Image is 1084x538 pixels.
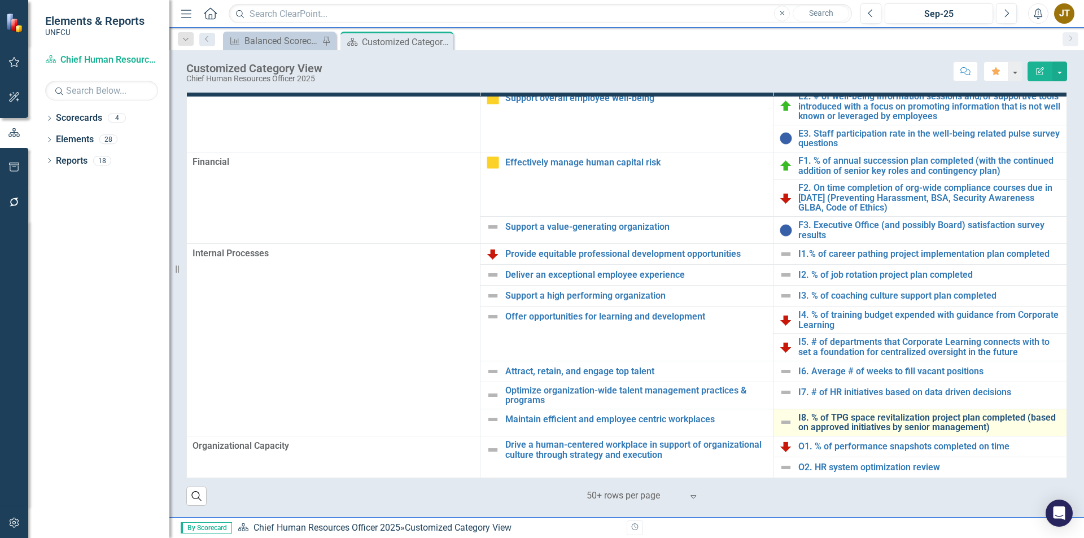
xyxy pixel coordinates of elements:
[253,522,400,533] a: Chief Human Resources Officer 2025
[779,289,793,303] img: Not Defined
[1046,500,1073,527] div: Open Intercom Messenger
[798,91,1061,121] a: E2. # of well-being information sessions and/or supportive tools introduced with a focus on promo...
[798,291,1061,301] a: I3. % of coaching culture support plan completed
[505,440,768,460] a: Drive a human-centered workplace in support of organizational culture through strategy and execution
[793,6,849,21] button: Search
[486,413,500,426] img: Not Defined
[486,365,500,378] img: Not Defined
[45,14,145,28] span: Elements & Reports
[405,522,512,533] div: Customized Category View
[99,135,117,145] div: 28
[773,436,1067,457] td: Double-Click to Edit Right Click for Context Menu
[798,413,1061,432] a: I8. % of TPG space revitalization project plan completed (based on approved initiatives by senior...
[505,93,768,103] a: Support overall employee well-being
[773,334,1067,361] td: Double-Click to Edit Right Click for Context Menu
[779,365,793,378] img: Not Defined
[773,216,1067,243] td: Double-Click to Edit Right Click for Context Menu
[779,461,793,474] img: Not Defined
[486,388,500,402] img: Not Defined
[480,361,773,382] td: Double-Click to Edit Right Click for Context Menu
[505,366,768,377] a: Attract, retain, and engage top talent
[773,307,1067,334] td: Double-Click to Edit Right Click for Context Menu
[486,268,500,282] img: Not Defined
[480,244,773,265] td: Double-Click to Edit Right Click for Context Menu
[505,249,768,259] a: Provide equitable professional development opportunities
[798,310,1061,330] a: I4. % of training budget expended with guidance from Corporate Learning
[187,152,480,244] td: Double-Click to Edit
[1054,3,1074,24] div: JT
[773,88,1067,125] td: Double-Click to Edit Right Click for Context Menu
[56,155,88,168] a: Reports
[362,35,451,49] div: Customized Category View
[56,133,94,146] a: Elements
[779,224,793,237] img: Data Not Yet Due
[238,522,618,535] div: »
[809,8,833,18] span: Search
[45,81,158,100] input: Search Below...
[6,13,25,33] img: ClearPoint Strategy
[486,156,500,169] img: Caution
[193,440,474,453] span: Organizational Capacity
[779,268,793,282] img: Not Defined
[773,286,1067,307] td: Double-Click to Edit Right Click for Context Menu
[181,522,232,533] span: By Scorecard
[480,382,773,409] td: Double-Click to Edit Right Click for Context Menu
[505,222,768,232] a: Support a value-generating organization
[773,180,1067,217] td: Double-Click to Edit Right Click for Context Menu
[798,183,1061,213] a: F2. On time completion of org-wide compliance courses due in [DATE] (Preventing Harassment, BSA, ...
[480,307,773,361] td: Double-Click to Edit Right Click for Context Menu
[226,34,319,48] a: Balanced Scorecard Summary Report
[885,3,993,24] button: Sep-25
[480,436,773,478] td: Double-Click to Edit Right Click for Context Menu
[486,220,500,234] img: Not Defined
[486,310,500,323] img: Not Defined
[798,441,1061,452] a: O1. % of performance snapshots completed on time
[773,265,1067,286] td: Double-Click to Edit Right Click for Context Menu
[505,312,768,322] a: Offer opportunities for learning and development
[505,386,768,405] a: Optimize organization-wide talent management practices & programs
[480,409,773,436] td: Double-Click to Edit Right Click for Context Menu
[798,270,1061,280] a: I2. % of job rotation project plan completed
[779,313,793,327] img: Below Plan
[45,28,145,37] small: UNFCU
[773,457,1067,478] td: Double-Click to Edit Right Click for Context Menu
[480,265,773,286] td: Double-Click to Edit Right Click for Context Menu
[779,99,793,113] img: On Target
[773,244,1067,265] td: Double-Click to Edit Right Click for Context Menu
[798,387,1061,397] a: I7. # of HR initiatives based on data driven decisions
[480,152,773,217] td: Double-Click to Edit Right Click for Context Menu
[480,286,773,307] td: Double-Click to Edit Right Click for Context Menu
[480,216,773,243] td: Double-Click to Edit Right Click for Context Menu
[486,289,500,303] img: Not Defined
[773,152,1067,180] td: Double-Click to Edit Right Click for Context Menu
[779,440,793,453] img: Below Plan
[779,415,793,429] img: Not Defined
[798,156,1061,176] a: F1. % of annual succession plan completed (with the continued addition of senior key roles and co...
[779,159,793,173] img: On Target
[45,54,158,67] a: Chief Human Resources Officer 2025
[486,247,500,261] img: Below Plan
[486,443,500,457] img: Not Defined
[779,247,793,261] img: Not Defined
[193,156,474,169] span: Financial
[889,7,989,21] div: Sep-25
[798,220,1061,240] a: F3. Executive Office (and possibly Board) satisfaction survey results
[779,132,793,145] img: Data Not Yet Due
[779,386,793,399] img: Not Defined
[773,361,1067,382] td: Double-Click to Edit Right Click for Context Menu
[505,291,768,301] a: Support a high performing organization
[56,112,102,125] a: Scorecards
[186,62,322,75] div: Customized Category View
[505,270,768,280] a: Deliver an exceptional employee experience
[773,409,1067,436] td: Double-Click to Edit Right Click for Context Menu
[108,113,126,123] div: 4
[187,244,480,436] td: Double-Click to Edit
[505,158,768,168] a: Effectively manage human capital risk
[779,191,793,205] img: Below Plan
[186,75,322,83] div: Chief Human Resources Officer 2025
[798,337,1061,357] a: I5. # of departments that Corporate Learning connects with to set a foundation for centralized ov...
[798,366,1061,377] a: I6. Average # of weeks to fill vacant positions
[798,129,1061,148] a: E3. Staff participation rate in the well-being related pulse survey questions
[779,340,793,354] img: Below Plan
[798,462,1061,473] a: O2. HR system optimization review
